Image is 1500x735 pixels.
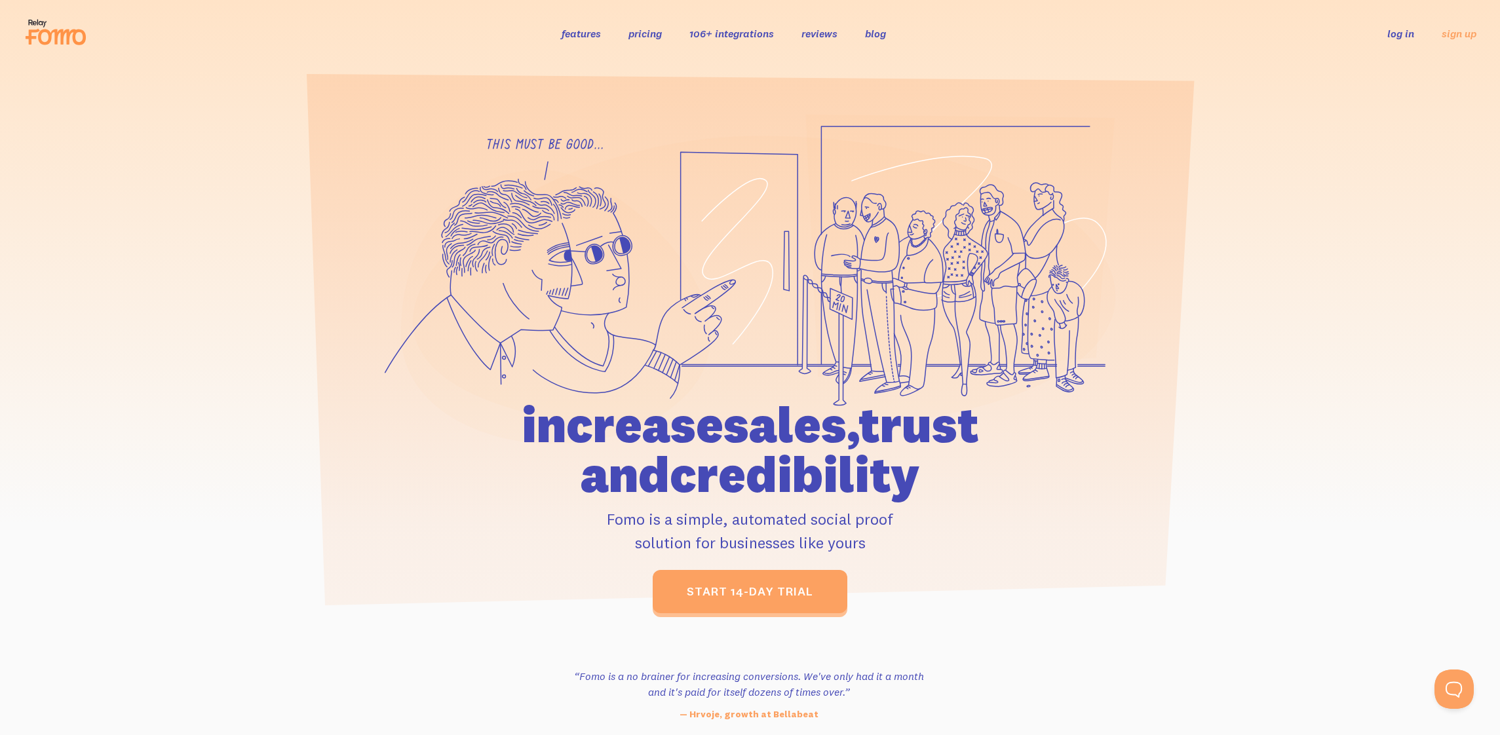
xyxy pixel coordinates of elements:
[1387,27,1414,40] a: log in
[570,668,928,700] h3: “Fomo is a no brainer for increasing conversions. We've only had it a month and it's paid for its...
[570,707,928,721] p: — Hrvoje, growth at Bellabeat
[1434,669,1474,709] iframe: Help Scout Beacon - Open
[865,27,886,40] a: blog
[447,400,1054,499] h1: increase sales, trust and credibility
[653,570,847,613] a: start 14-day trial
[447,507,1054,554] p: Fomo is a simple, automated social proof solution for businesses like yours
[562,27,601,40] a: features
[689,27,774,40] a: 106+ integrations
[628,27,662,40] a: pricing
[1442,27,1476,41] a: sign up
[801,27,837,40] a: reviews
